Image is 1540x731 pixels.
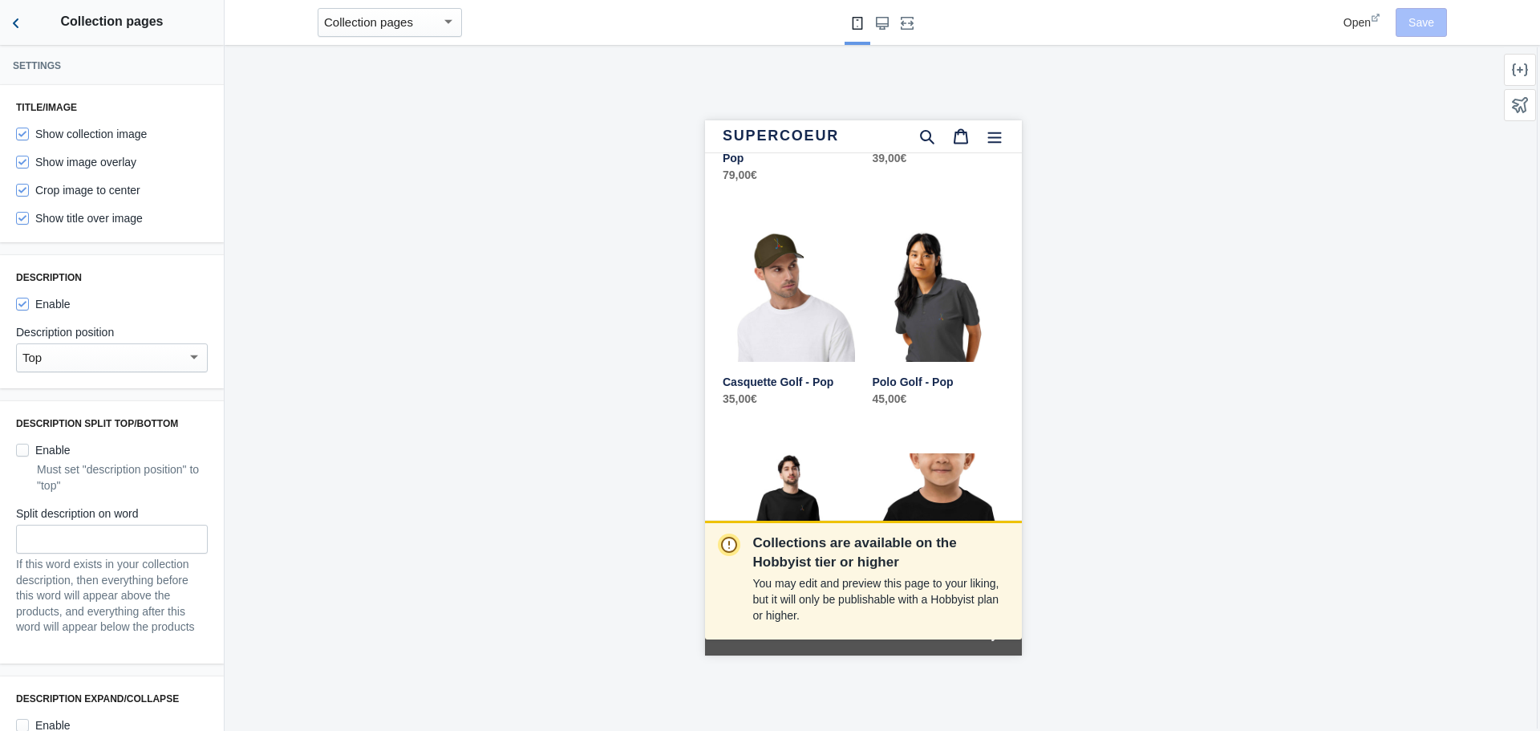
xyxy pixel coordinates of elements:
[18,502,278,523] span: Go to full site
[753,534,1009,572] p: Collections are available on the Hobbyist tier or higher
[16,296,71,312] label: Enable
[753,575,1009,623] p: You may edit and preview this page to your liking, but it will only be publishable with a Hobbyis...
[16,101,208,114] h3: Title/image
[16,417,208,430] h3: Description split top/bottom
[324,15,413,29] mat-select-trigger: Collection pages
[16,154,136,170] label: Show image overlay
[16,442,71,458] label: Enable
[16,126,147,142] label: Show collection image
[18,7,205,25] a: SUPERCOEUR
[16,506,208,522] label: Split description on word
[37,461,208,493] p: Must set "description position" to "top"
[13,59,211,72] h3: Settings
[16,324,208,340] label: Description position
[16,557,208,636] p: If this word exists in your collection description, then everything before this word will appear ...
[16,271,208,284] h3: Description
[1343,16,1371,29] span: Open
[22,351,42,364] mat-select-trigger: Top
[16,210,143,226] label: Show title over image
[16,692,208,705] h3: Description expand/collapse
[16,182,140,198] label: Crop image to center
